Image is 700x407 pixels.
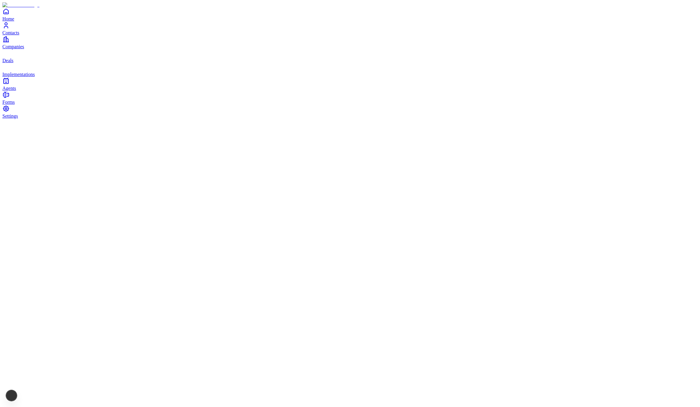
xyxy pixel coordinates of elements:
span: Deals [2,58,13,63]
a: Forms [2,91,698,105]
span: Companies [2,44,24,49]
a: Home [2,8,698,21]
span: Implementations [2,72,35,77]
a: Settings [2,105,698,119]
span: Agents [2,86,16,91]
span: Settings [2,113,18,119]
a: deals [2,49,698,63]
img: Item Brain Logo [2,2,39,8]
a: Companies [2,36,698,49]
span: Forms [2,100,15,105]
span: Home [2,16,14,21]
a: Contacts [2,22,698,35]
a: Agents [2,77,698,91]
span: Contacts [2,30,19,35]
a: implementations [2,63,698,77]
